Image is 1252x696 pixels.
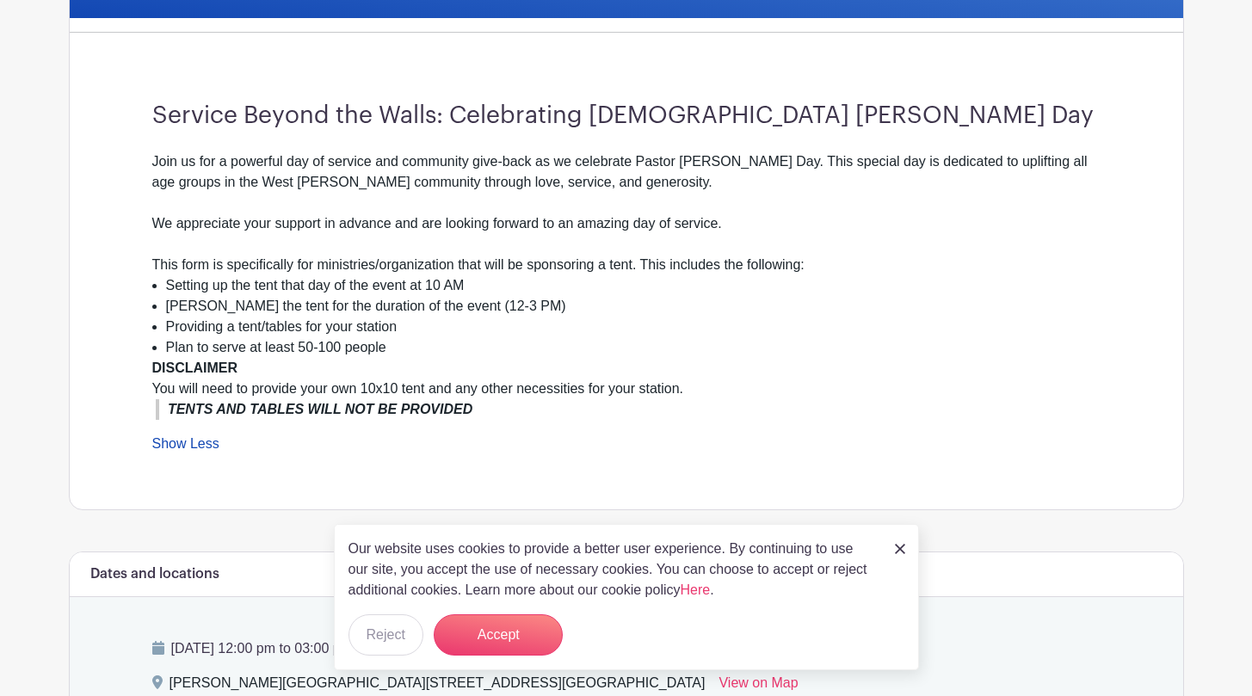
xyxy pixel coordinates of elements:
[895,544,905,554] img: close_button-5f87c8562297e5c2d7936805f587ecaba9071eb48480494691a3f1689db116b3.svg
[166,317,1101,337] li: Providing a tent/tables for your station
[90,566,219,582] h6: Dates and locations
[152,638,1101,659] p: [DATE] 12:00 pm to 03:00 pm
[152,358,1101,399] div: You will need to provide your own 10x10 tent and any other necessities for your station.
[434,614,563,656] button: Accept
[166,296,1101,317] li: [PERSON_NAME] the tent for the duration of the event (12-3 PM)
[348,539,877,601] p: Our website uses cookies to provide a better user experience. By continuing to use our site, you ...
[152,151,1101,275] div: Join us for a powerful day of service and community give-back as we celebrate Pastor [PERSON_NAME...
[348,614,423,656] button: Reject
[152,102,1101,131] h3: Service Beyond the Walls: Celebrating [DEMOGRAPHIC_DATA] [PERSON_NAME] Day
[152,360,238,375] strong: DISCLAIMER
[166,337,1101,358] li: Plan to serve at least 50-100 people
[152,436,219,458] a: Show Less
[166,275,1101,296] li: Setting up the tent that day of the event at 10 AM
[168,402,472,416] em: TENTS AND TABLES WILL NOT BE PROVIDED
[681,582,711,597] a: Here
